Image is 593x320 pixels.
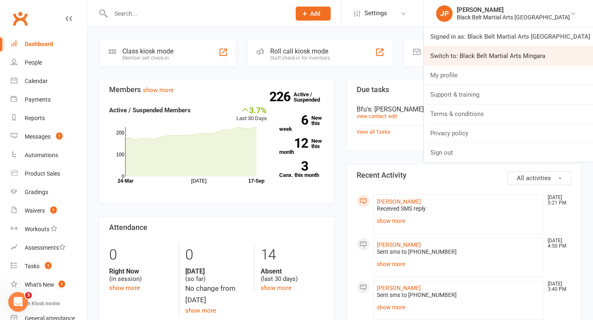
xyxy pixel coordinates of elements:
a: view contact [357,113,386,119]
h3: Members [109,86,324,94]
a: show more [109,284,140,292]
span: Settings [364,4,387,23]
div: Last 30 Days [236,105,267,123]
div: Class kiosk mode [122,47,173,55]
a: 12New this month [279,138,324,155]
a: Waivers 1 [11,202,87,220]
a: Privacy policy [424,124,593,143]
div: 0 [109,243,173,267]
a: Reports [11,109,87,128]
a: Tasks 1 [11,257,87,276]
a: Automations [11,146,87,165]
a: My profile [424,66,593,85]
h3: Due tasks [357,86,571,94]
a: People [11,53,87,72]
h3: Attendance [109,223,324,232]
div: Received SMS reply [377,205,540,212]
a: Messages 1 [11,128,87,146]
a: show more [143,86,174,94]
time: [DATE] 4:50 PM [544,238,571,249]
input: Search... [108,8,285,19]
div: What's New [25,281,54,288]
div: Automations [25,152,58,158]
a: 3Canx. this month [279,161,324,178]
a: View all Tasks [357,129,390,135]
button: Add [296,7,331,21]
strong: 6 [279,114,308,126]
a: Sign out [424,143,593,162]
a: Product Sales [11,165,87,183]
a: show more [261,284,292,292]
div: 3.7% [236,105,267,114]
a: show more [185,307,216,314]
a: Gradings [11,183,87,202]
div: Dashboard [25,41,53,47]
a: show more [377,301,540,313]
a: 226Active / Suspended [294,86,330,109]
span: 1 [58,281,65,288]
div: Reports [25,115,45,121]
a: [PERSON_NAME] [377,198,421,205]
span: 1 [45,262,51,269]
a: Workouts [11,220,87,239]
div: (last 30 days) [261,267,324,283]
div: Messages [25,133,51,140]
strong: 226 [269,90,294,103]
a: Switch to: Black Belt Martial Arts Mingara [424,46,593,65]
div: 0 [185,243,248,267]
span: 1 [56,132,63,139]
a: show more [377,258,540,270]
strong: 3 [279,160,308,172]
span: Add [310,10,320,17]
span: : [PERSON_NAME] [371,105,424,113]
div: Staff check-in for members [270,55,330,61]
a: Signed in as: Black Belt Martial Arts [GEOGRAPHIC_DATA] [424,27,593,46]
span: 3 [25,292,32,299]
a: Calendar [11,72,87,90]
span: Sent sms to [PHONE_NUMBER] [377,248,457,255]
a: Payments [11,90,87,109]
a: [PERSON_NAME] [377,241,421,248]
button: All activities [507,171,571,185]
a: Assessments [11,239,87,257]
a: [PERSON_NAME] [377,285,421,291]
a: edit [388,113,397,119]
a: What's New1 [11,276,87,294]
div: JP [436,5,453,22]
a: Clubworx [10,8,30,29]
div: 14 [261,243,324,267]
div: Bfu's [357,105,571,113]
a: 6New this week [279,115,324,132]
div: Calendar [25,78,48,84]
a: Support & training [424,85,593,104]
div: Roll call kiosk mode [270,47,330,55]
strong: 12 [279,137,308,149]
strong: Absent [261,267,324,275]
strong: [DATE] [185,267,248,275]
div: Waivers [25,207,45,214]
div: Member self check-in [122,55,173,61]
span: Sent sms to [PHONE_NUMBER] [377,292,457,298]
div: Gradings [25,189,48,195]
iframe: Intercom live chat [8,292,28,312]
div: No change from [DATE] [185,283,248,305]
div: [PERSON_NAME] [457,6,570,14]
div: (so far) [185,267,248,283]
a: Terms & conditions [424,104,593,123]
strong: Active / Suspended Members [109,107,191,114]
div: Product Sales [25,170,60,177]
a: show more [377,215,540,227]
span: 1 [50,206,57,213]
strong: Right Now [109,267,173,275]
div: (in session) [109,267,173,283]
div: Workouts [25,226,49,232]
a: Dashboard [11,35,87,53]
div: Payments [25,96,51,103]
div: Tasks [25,263,40,269]
time: [DATE] 3:40 PM [544,281,571,292]
h3: Recent Activity [357,171,571,179]
div: Assessments [25,244,65,251]
div: People [25,59,42,66]
div: Black Belt Martial Arts [GEOGRAPHIC_DATA] [457,14,570,21]
time: [DATE] 5:21 PM [544,195,571,206]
